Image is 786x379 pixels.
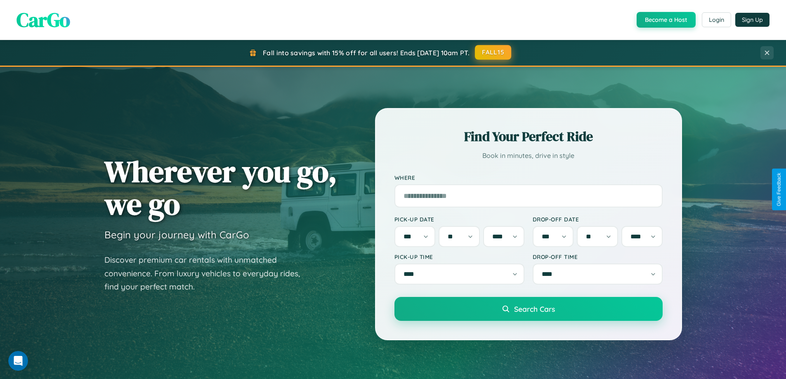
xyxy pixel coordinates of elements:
label: Where [394,174,663,181]
p: Book in minutes, drive in style [394,150,663,162]
iframe: Intercom live chat [8,351,28,371]
button: Become a Host [637,12,696,28]
span: Search Cars [514,304,555,313]
label: Pick-up Time [394,253,524,260]
label: Drop-off Time [533,253,663,260]
button: Login [702,12,731,27]
label: Pick-up Date [394,216,524,223]
span: CarGo [17,6,70,33]
button: Search Cars [394,297,663,321]
h3: Begin your journey with CarGo [104,228,249,241]
h1: Wherever you go, we go [104,155,337,220]
div: Give Feedback [776,173,782,206]
span: Fall into savings with 15% off for all users! Ends [DATE] 10am PT. [263,49,470,57]
label: Drop-off Date [533,216,663,223]
h2: Find Your Perfect Ride [394,127,663,146]
button: FALL15 [475,45,511,60]
button: Sign Up [735,13,769,27]
p: Discover premium car rentals with unmatched convenience. From luxury vehicles to everyday rides, ... [104,253,311,294]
